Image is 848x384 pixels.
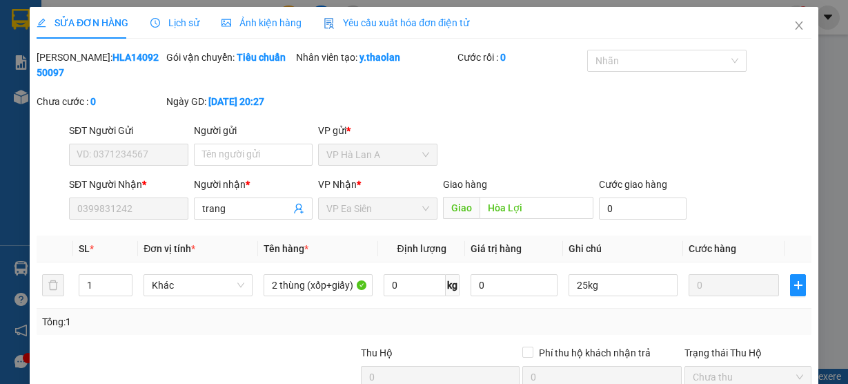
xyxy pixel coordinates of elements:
div: Chưa cước : [37,94,164,109]
span: plus [791,280,805,291]
span: user-add [293,203,304,214]
span: Phí thu hộ khách nhận trả [533,345,656,361]
input: Cước giao hàng [599,198,687,220]
span: Giao hàng [443,179,487,190]
div: Người gửi [194,123,313,138]
div: SĐT Người Nhận [69,177,188,192]
input: Dọc đường [480,197,593,219]
input: Ghi Chú [569,274,678,296]
img: icon [324,18,335,29]
span: Giá trị hàng [471,243,522,254]
input: 0 [689,274,779,296]
div: Ngày GD: [166,94,293,109]
span: SL [79,243,90,254]
div: Tổng: 1 [42,314,328,329]
span: edit [37,18,46,28]
div: Nhân viên tạo: [296,50,455,65]
button: plus [790,274,806,296]
button: delete [42,274,64,296]
div: Người nhận [194,177,313,192]
div: SĐT Người Gửi [69,123,188,138]
b: y.thaolan [359,52,400,63]
span: Cước hàng [689,243,736,254]
span: Ảnh kiện hàng [221,17,302,28]
div: Gói vận chuyển: [166,50,293,65]
input: VD: Bàn, Ghế [264,274,373,296]
span: Khác [152,275,244,296]
div: VP gửi [318,123,437,138]
span: Định lượng [397,243,446,254]
span: clock-circle [150,18,160,28]
b: Tiêu chuẩn [237,52,286,63]
div: [PERSON_NAME]: [37,50,164,80]
div: Trạng thái Thu Hộ [684,345,811,361]
span: Tên hàng [264,243,308,254]
span: Thu Hộ [361,347,393,358]
span: Yêu cầu xuất hóa đơn điện tử [324,17,469,28]
span: VP Hà Lan A [326,144,429,165]
div: Cước rồi : [457,50,584,65]
span: close [793,20,805,31]
span: VP Ea Siên [326,198,429,219]
span: VP Nhận [318,179,357,190]
span: Lịch sử [150,17,199,28]
b: 0 [90,96,96,107]
label: Cước giao hàng [599,179,667,190]
span: Đơn vị tính [144,243,195,254]
span: kg [446,274,460,296]
b: 0 [500,52,506,63]
button: Close [780,7,818,46]
th: Ghi chú [563,236,683,262]
span: Giao [443,197,480,219]
span: picture [221,18,231,28]
b: [DATE] 20:27 [208,96,264,107]
span: SỬA ĐƠN HÀNG [37,17,128,28]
